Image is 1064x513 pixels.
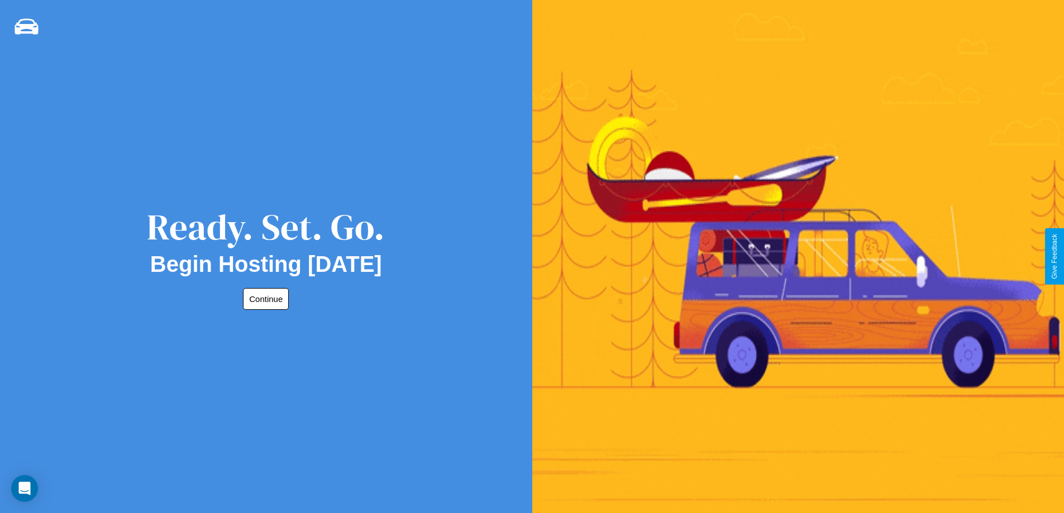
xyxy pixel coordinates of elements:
[243,288,289,310] button: Continue
[147,202,385,252] div: Ready. Set. Go.
[11,475,38,502] div: Open Intercom Messenger
[1051,234,1058,279] div: Give Feedback
[150,252,382,277] h2: Begin Hosting [DATE]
